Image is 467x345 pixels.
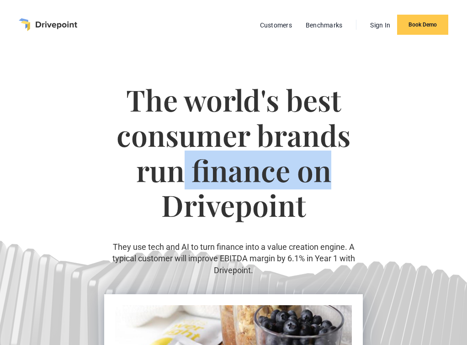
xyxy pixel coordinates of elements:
a: home [19,18,77,31]
a: Sign In [366,19,395,31]
a: Benchmarks [301,19,347,31]
a: Book Demo [397,15,448,35]
iframe: Chat Widget [421,301,467,345]
h1: The world's best consumer brands run finance on Drivepoint [104,82,362,241]
a: Customers [255,19,297,31]
p: They use tech and AI to turn finance into a value creation engine. A typical customer will improv... [104,241,362,276]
